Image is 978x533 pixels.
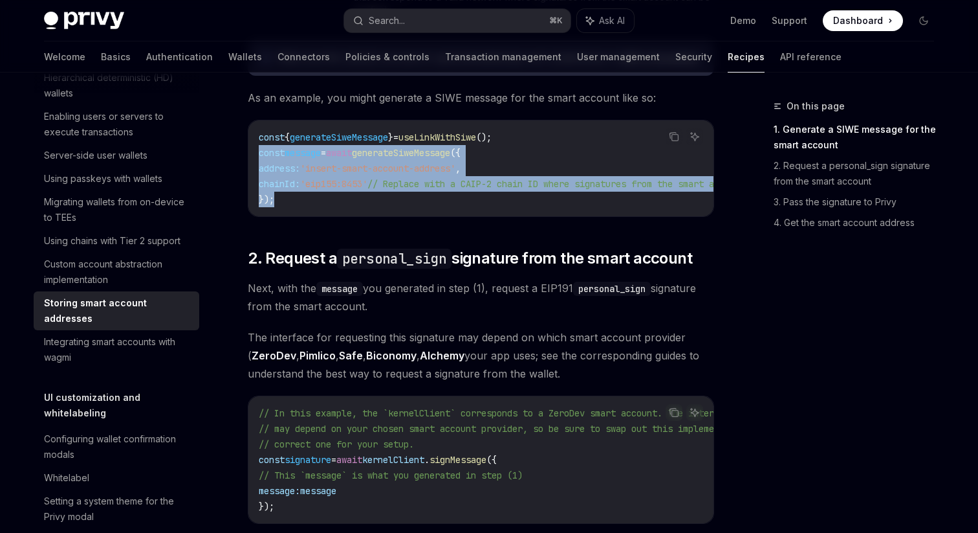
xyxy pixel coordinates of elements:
span: signature [285,454,331,466]
a: Enabling users or servers to execute transactions [34,105,199,144]
a: Demo [730,14,756,27]
a: Setting a system theme for the Privy modal [34,490,199,528]
span: ⌘ K [549,16,563,26]
img: dark logo [44,12,124,30]
div: Enabling users or servers to execute transactions [44,109,191,140]
a: Using chains with Tier 2 support [34,229,199,253]
a: Safe [339,349,363,363]
a: Basics [101,41,131,73]
span: 'insert-smart-account-address' [300,163,455,174]
span: Ask AI [599,14,625,27]
span: = [393,131,398,143]
div: Custom account abstraction implementation [44,256,191,288]
button: Copy the contents from the code block [666,404,682,421]
div: Using chains with Tier 2 support [44,233,180,249]
span: = [321,147,326,159]
code: message [316,282,363,296]
span: message [285,147,321,159]
div: Server-side user wallets [44,148,147,163]
div: Setting a system theme for the Privy modal [44,493,191,525]
button: Ask AI [577,9,634,32]
span: // In this example, the `kernelClient` corresponds to a ZeroDev smart account. The interface for ... [259,407,812,419]
a: Migrating wallets from on-device to TEEs [34,190,199,229]
span: generateSiweMessage [290,131,388,143]
span: const [259,147,285,159]
span: kernelClient [362,454,424,466]
a: Configuring wallet confirmation modals [34,427,199,466]
span: // may depend on your chosen smart account provider, so be sure to swap out this implementation f... [259,423,792,435]
button: Search...⌘K [344,9,570,32]
div: Search... [369,13,405,28]
button: Copy the contents from the code block [666,128,682,145]
a: Security [675,41,712,73]
a: 3. Pass the signature to Privy [774,192,944,212]
span: message: [259,485,300,497]
span: // correct one for your setup. [259,438,414,450]
span: }); [259,501,274,512]
span: The interface for requesting this signature may depend on which smart account provider ( , , , , ... [248,328,714,383]
span: On this page [787,98,845,114]
a: Connectors [277,41,330,73]
a: Transaction management [445,41,561,73]
div: Integrating smart accounts with wagmi [44,334,191,365]
a: Policies & controls [345,41,429,73]
a: Recipes [728,41,765,73]
span: await [336,454,362,466]
a: 1. Generate a SIWE message for the smart account [774,119,944,155]
a: Pimlico [299,349,336,363]
div: Whitelabel [44,470,89,486]
a: Support [772,14,807,27]
span: } [388,131,393,143]
span: message [300,485,336,497]
span: await [326,147,352,159]
span: useLinkWithSiwe [398,131,476,143]
span: As an example, you might generate a SIWE message for the smart account like so: [248,89,714,107]
a: Using passkeys with wallets [34,167,199,190]
span: . [424,454,429,466]
a: Alchemy [420,349,464,363]
a: Server-side user wallets [34,144,199,167]
a: User management [577,41,660,73]
span: const [259,454,285,466]
a: Wallets [228,41,262,73]
span: { [285,131,290,143]
span: address: [259,163,300,174]
div: Storing smart account addresses [44,295,191,326]
code: personal_sign [573,282,651,296]
button: Ask AI [686,404,703,421]
span: 2. Request a signature from the smart account [248,248,692,269]
span: ({ [450,147,461,159]
span: const [259,131,285,143]
a: Biconomy [366,349,417,363]
a: Whitelabel [34,466,199,490]
span: = [331,454,336,466]
div: Migrating wallets from on-device to TEEs [44,194,191,225]
span: // Replace with a CAIP-2 chain ID where signatures from the smart account can be verified [367,178,828,190]
span: 'eip155:8453' [300,178,367,190]
span: ({ [486,454,497,466]
div: Using passkeys with wallets [44,171,162,187]
span: // This `message` is what you generated in step (1) [259,470,523,481]
div: Configuring wallet confirmation modals [44,431,191,462]
span: Next, with the you generated in step (1), request a EIP191 signature from the smart account. [248,279,714,315]
a: ZeroDev [252,349,296,363]
span: generateSiweMessage [352,147,450,159]
a: 4. Get the smart account address [774,212,944,233]
a: 2. Request a personal_sign signature from the smart account [774,155,944,192]
code: personal_sign [337,249,451,269]
button: Ask AI [686,128,703,145]
a: Custom account abstraction implementation [34,253,199,291]
h5: UI customization and whitelabeling [44,390,199,421]
span: , [455,163,461,174]
span: (); [476,131,492,143]
span: Dashboard [833,14,883,27]
span: signMessage [429,454,486,466]
a: API reference [780,41,842,73]
span: chainId: [259,178,300,190]
a: Authentication [146,41,213,73]
a: Integrating smart accounts with wagmi [34,330,199,369]
button: Toggle dark mode [913,10,934,31]
a: Storing smart account addresses [34,291,199,330]
span: }); [259,194,274,205]
a: Welcome [44,41,85,73]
